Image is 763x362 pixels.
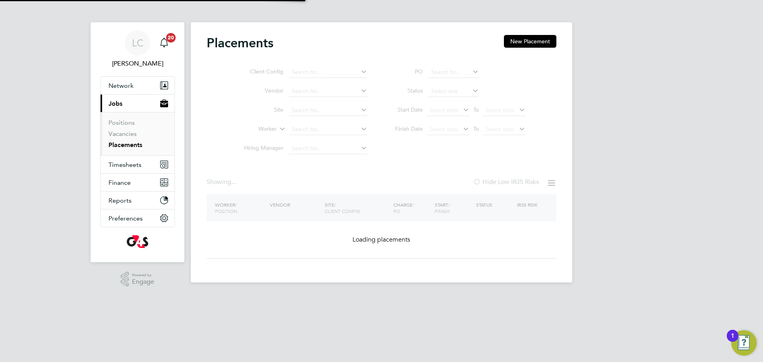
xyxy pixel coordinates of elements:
[101,95,174,112] button: Jobs
[108,130,137,137] a: Vacancies
[101,209,174,227] button: Preferences
[101,77,174,94] button: Network
[207,178,238,186] div: Showing
[101,192,174,209] button: Reports
[504,35,556,48] button: New Placement
[108,179,131,186] span: Finance
[166,33,176,43] span: 20
[108,100,122,107] span: Jobs
[127,235,148,248] img: g4s-logo-retina.png
[101,174,174,191] button: Finance
[108,82,134,89] span: Network
[132,279,154,285] span: Engage
[91,22,184,262] nav: Main navigation
[100,59,175,68] span: Lilingxi Chen
[231,178,236,186] span: ...
[108,161,141,168] span: Timesheets
[132,38,143,48] span: LC
[108,197,132,204] span: Reports
[207,35,273,51] h2: Placements
[101,156,174,173] button: Timesheets
[100,30,175,68] a: LC[PERSON_NAME]
[108,141,142,149] a: Placements
[731,330,757,356] button: Open Resource Center, 1 new notification
[100,235,175,248] a: Go to home page
[108,119,135,126] a: Positions
[731,336,734,346] div: 1
[108,215,143,222] span: Preferences
[473,178,539,186] label: Hide Low IR35 Risks
[156,30,172,56] a: 20
[121,272,155,287] a: Powered byEngage
[101,112,174,155] div: Jobs
[132,272,154,279] span: Powered by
